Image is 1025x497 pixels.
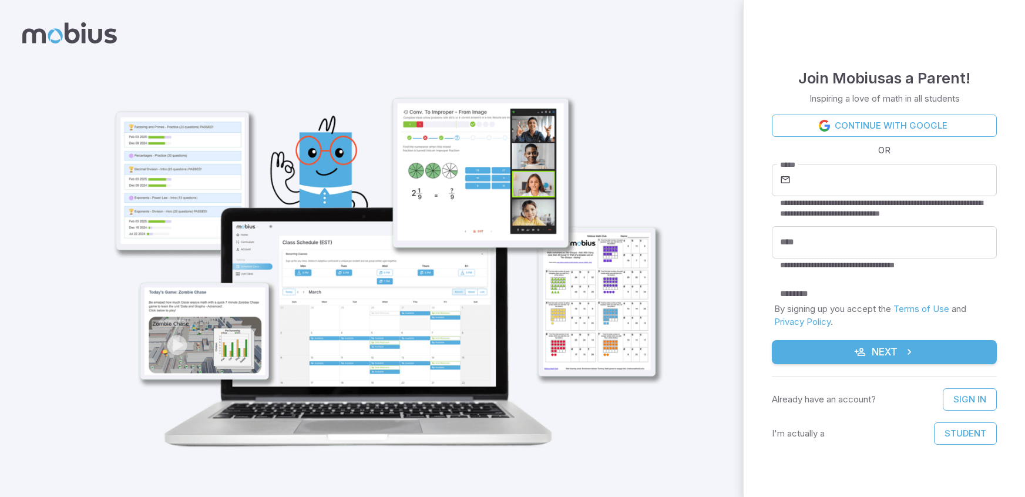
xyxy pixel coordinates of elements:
a: Terms of Use [893,303,949,314]
h4: Join Mobius as a Parent ! [798,66,970,90]
p: Inspiring a love of math in all students [809,92,960,105]
p: By signing up you accept the and . [774,303,994,328]
span: OR [875,144,893,157]
button: Next [772,340,997,365]
button: Student [934,422,997,445]
a: Privacy Policy [774,316,831,327]
p: Already have an account? [772,393,876,406]
a: Continue with Google [772,115,997,137]
img: parent_1-illustration [86,33,676,465]
a: Sign In [943,388,997,411]
p: I'm actually a [772,427,825,440]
